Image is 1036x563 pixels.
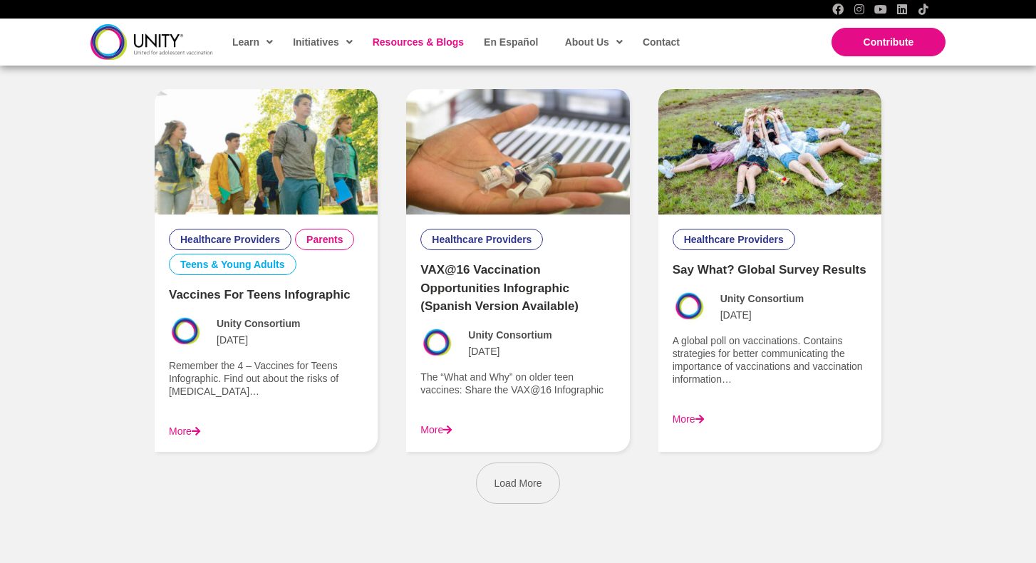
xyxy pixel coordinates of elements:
[832,4,844,15] a: Facebook
[854,4,865,15] a: Instagram
[673,263,866,277] a: Say What? Global Survey Results
[293,31,353,53] span: Initiatives
[169,315,202,348] img: Avatar photo
[477,26,544,58] a: En Español
[864,36,914,48] span: Contribute
[169,425,200,437] a: More
[217,334,248,346] span: [DATE]
[169,359,363,398] p: Remember the 4 – Vaccines for Teens Infographic. Find out about the risks of [MEDICAL_DATA]…
[420,371,615,396] p: The “What and Why” on older teen vaccines: Share the VAX@16 Infographic
[468,345,499,358] span: [DATE]
[643,36,680,48] span: Contact
[684,233,784,246] a: Healthcare Providers
[232,31,273,53] span: Learn
[832,28,946,56] a: Contribute
[636,26,685,58] a: Contact
[673,413,704,425] a: More
[658,145,881,157] a: Say What? Global Survey Results
[90,24,213,59] img: unity-logo-dark
[494,477,542,489] span: Load More
[896,4,908,15] a: LinkedIn
[406,145,629,157] a: VAX@16 Vaccination Opportunities Infographic (Spanish Version Available)
[180,258,285,271] a: Teens & Young Adults
[420,263,579,313] a: VAX@16 Vaccination Opportunities Infographic (Spanish Version Available)
[918,4,929,15] a: TikTok
[558,26,628,58] a: About Us
[169,288,351,301] a: Vaccines for Teens Infographic
[420,326,454,360] img: Avatar photo
[180,233,280,246] a: Healthcare Providers
[673,334,867,386] p: A global poll on vaccinations. Contains strategies for better communicating the importance of vac...
[720,292,804,305] span: Unity Consortium
[155,145,378,157] a: Vaccines for Teens Infographic
[875,4,886,15] a: YouTube
[217,317,300,330] span: Unity Consortium
[373,36,464,48] span: Resources & Blogs
[432,233,532,246] a: Healthcare Providers
[306,233,343,246] a: Parents
[720,309,752,321] span: [DATE]
[366,26,470,58] a: Resources & Blogs
[673,290,706,324] img: Avatar photo
[476,463,561,504] a: Load More
[468,329,551,341] span: Unity Consortium
[565,31,623,53] span: About Us
[484,36,538,48] span: En Español
[420,424,452,435] a: More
